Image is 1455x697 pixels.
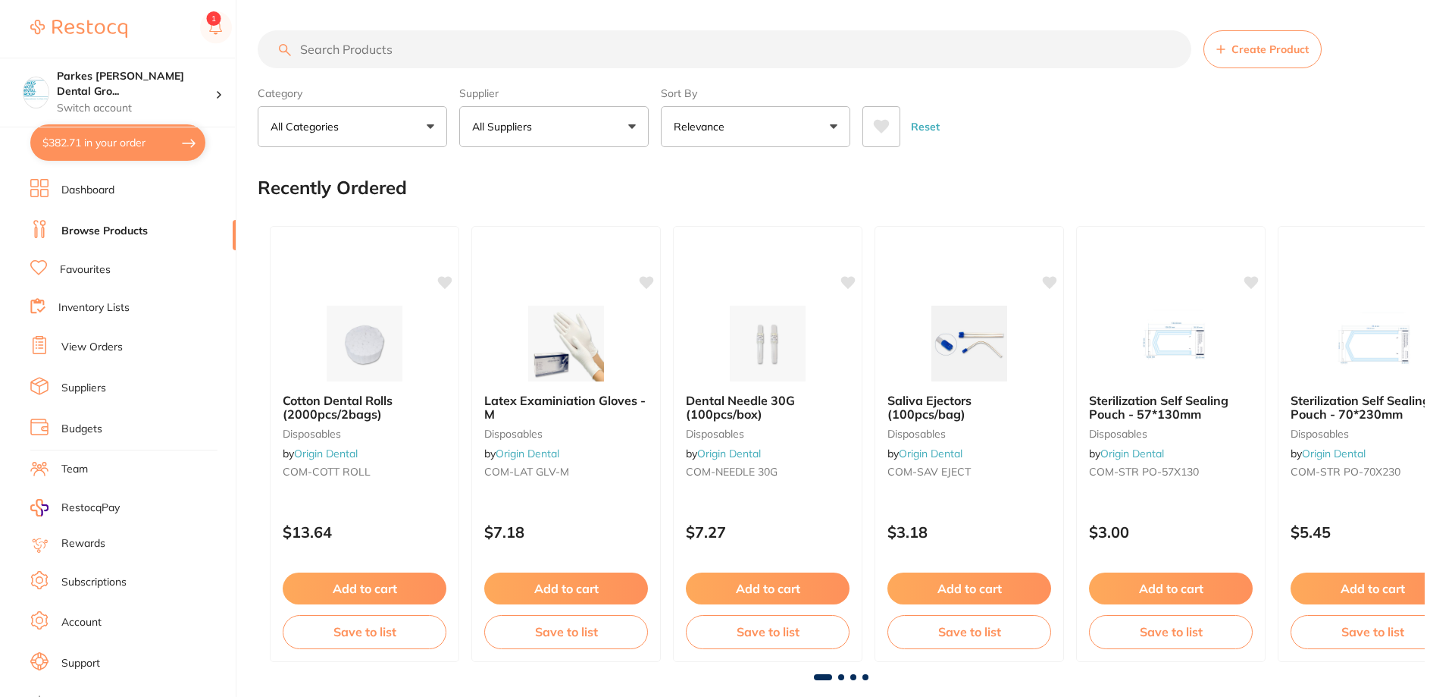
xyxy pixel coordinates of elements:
a: Dashboard [61,183,114,198]
span: RestocqPay [61,501,120,516]
h2: Recently Ordered [258,177,407,199]
b: Latex Examiniation Gloves - M [484,394,648,422]
button: Add to cart [484,573,648,604]
p: $3.18 [887,523,1051,541]
small: COM-NEEDLE 30G [686,466,850,478]
small: COM-STR PO-70X230 [1291,466,1454,478]
b: Cotton Dental Rolls (2000pcs/2bags) [283,394,446,422]
a: Browse Products [61,224,148,239]
a: Origin Dental [1100,447,1164,460]
span: by [1089,447,1164,460]
p: All Suppliers [472,119,538,134]
a: Favourites [60,262,111,278]
button: Add to cart [887,573,1051,604]
img: Dental Needle 30G (100pcs/box) [718,306,817,381]
small: disposables [887,428,1051,440]
a: Team [61,462,88,477]
button: Save to list [1291,615,1454,648]
button: Save to list [686,615,850,648]
a: Origin Dental [899,447,962,460]
p: $3.00 [1089,523,1253,541]
button: Save to list [887,615,1051,648]
span: by [283,447,358,460]
a: Origin Dental [697,447,761,460]
img: Parkes Baker Dental Group [23,77,48,102]
a: Suppliers [61,381,106,396]
a: Restocq Logo [30,11,127,46]
b: Dental Needle 30G (100pcs/box) [686,394,850,422]
b: Saliva Ejectors (100pcs/bag) [887,394,1051,422]
a: Account [61,615,102,630]
a: Budgets [61,422,102,437]
small: disposables [484,428,648,440]
a: Subscriptions [61,575,127,590]
button: Save to list [484,615,648,648]
b: Sterilization Self Sealing Pouch - 57*130mm [1089,394,1253,422]
span: by [484,447,559,460]
img: Restocq Logo [30,20,127,38]
label: Sort By [661,86,850,100]
span: Create Product [1231,43,1309,55]
input: Search Products [258,30,1191,68]
img: Saliva Ejectors (100pcs/bag) [920,306,1018,381]
small: COM-COTT ROLL [283,466,446,478]
button: Save to list [1089,615,1253,648]
a: Inventory Lists [58,300,130,316]
a: RestocqPay [30,499,120,516]
button: Add to cart [1291,573,1454,604]
small: disposables [686,428,850,440]
a: Support [61,656,100,671]
a: Rewards [61,536,105,551]
small: COM-LAT GLV-M [484,466,648,478]
img: RestocqPay [30,499,48,516]
p: Switch account [57,101,215,116]
span: by [1291,447,1366,460]
small: disposables [1089,428,1253,440]
button: $382.71 in your order [30,124,205,161]
img: Sterilization Self Sealing Pouch - 57*130mm [1122,306,1220,381]
small: COM-STR PO-57X130 [1089,466,1253,478]
label: Category [258,86,447,100]
p: All Categories [271,119,345,134]
img: Latex Examiniation Gloves - M [517,306,615,381]
span: by [686,447,761,460]
a: View Orders [61,340,123,355]
button: All Suppliers [459,106,649,147]
button: Reset [906,106,944,147]
img: Sterilization Self Sealing Pouch - 70*230mm [1323,306,1422,381]
img: Cotton Dental Rolls (2000pcs/2bags) [315,306,414,381]
p: $7.27 [686,523,850,541]
p: Relevance [674,119,731,134]
button: Relevance [661,106,850,147]
small: disposables [1291,428,1454,440]
a: Origin Dental [294,447,358,460]
b: Sterilization Self Sealing Pouch - 70*230mm [1291,394,1454,422]
small: COM-SAV EJECT [887,466,1051,478]
small: disposables [283,428,446,440]
button: All Categories [258,106,447,147]
button: Add to cart [283,573,446,604]
button: Add to cart [1089,573,1253,604]
p: $7.18 [484,523,648,541]
button: Create Product [1203,30,1322,68]
label: Supplier [459,86,649,100]
span: by [887,447,962,460]
p: $5.45 [1291,523,1454,541]
a: Origin Dental [1302,447,1366,460]
h4: Parkes Baker Dental Group [57,69,215,99]
button: Add to cart [686,573,850,604]
button: Save to list [283,615,446,648]
a: Origin Dental [496,447,559,460]
p: $13.64 [283,523,446,541]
